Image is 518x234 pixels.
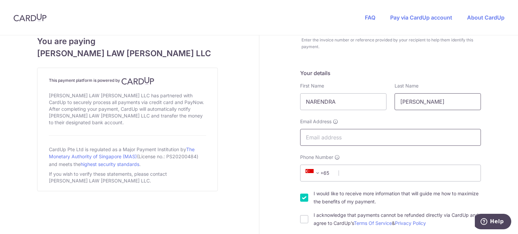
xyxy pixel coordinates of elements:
a: Pay via CardUp account [390,14,452,21]
label: Last Name [395,82,419,89]
div: Enter the invoice number or reference provided by your recipient to help them identify this payment. [301,37,481,50]
a: highest security standards [81,161,139,167]
h4: This payment platform is powered by [49,77,206,85]
span: Phone Number [300,154,333,161]
a: FAQ [365,14,375,21]
input: Email address [300,129,481,146]
span: [PERSON_NAME] LAW [PERSON_NAME] LLC [37,47,218,60]
h5: Your details [300,69,481,77]
div: If you wish to verify these statements, please contact [PERSON_NAME] LAW [PERSON_NAME] LLC. [49,169,206,186]
a: Terms Of Service [354,220,392,226]
img: CardUp [13,13,47,22]
span: You are paying [37,35,218,47]
iframe: Opens a widget where you can find more information [475,214,511,231]
span: +65 [304,169,334,177]
img: CardUp [121,77,154,85]
label: First Name [300,82,324,89]
label: I acknowledge that payments cannot be refunded directly via CardUp and agree to CardUp’s & [314,211,481,227]
span: +65 [306,169,322,177]
a: About CardUp [467,14,505,21]
div: [PERSON_NAME] LAW [PERSON_NAME] LLC has partnered with CardUp to securely process all payments vi... [49,91,206,127]
div: CardUp Pte Ltd is regulated as a Major Payment Institution by (License no.: PS20200484) and meets... [49,144,206,169]
label: I would like to receive more information that will guide me how to maximize the benefits of my pa... [314,190,481,206]
input: First name [300,93,386,110]
input: Last name [395,93,481,110]
span: Email Address [300,118,332,125]
a: Privacy Policy [395,220,426,226]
